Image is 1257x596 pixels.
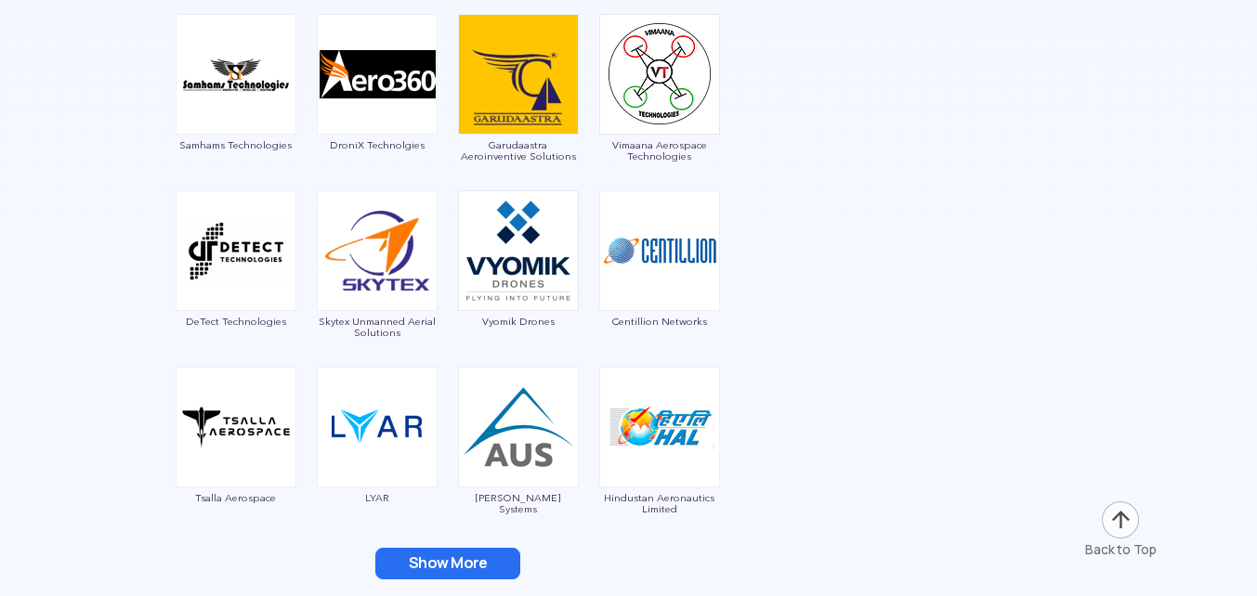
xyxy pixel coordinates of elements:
img: ic_skytex.png [317,190,438,311]
span: DeTect Technologies [175,316,297,327]
a: DroniX Technolgies [316,65,439,150]
img: img_lyar.png [317,367,438,487]
span: Vimaana Aerospace Technologies [598,139,721,162]
span: Samhams Technologies [175,139,297,150]
span: Hindustan Aeronautics Limited [598,492,721,514]
a: Hindustan Aeronautics Limited [598,418,721,514]
img: ic_arrow-up.png [1100,499,1141,540]
span: Tsalla Aerospace [175,492,297,503]
span: Garudaastra Aeroinventive Solutions [457,139,580,162]
img: ic_vimana-1.png [599,14,720,135]
img: ic_tsalla.png [176,367,296,487]
button: Show More [375,548,520,579]
img: ic_hindustanaeronautics.png [599,367,720,487]
a: LYAR [316,418,439,503]
img: ic_garudaastra.png [458,14,579,135]
a: Centillion Networks [598,241,721,327]
a: Skytex Unmanned Aerial Solutions [316,241,439,338]
span: Vyomik Drones [457,316,580,327]
div: Back to Top [1085,540,1157,559]
span: Centillion Networks [598,316,721,327]
a: Samhams Technologies [175,65,297,150]
img: ic_detect.png [176,190,296,311]
span: LYAR [316,492,439,503]
span: Skytex Unmanned Aerial Solutions [316,316,439,338]
img: ic_vyomik.png [458,190,579,311]
a: Tsalla Aerospace [175,418,297,503]
a: [PERSON_NAME] Systems [457,418,580,514]
img: ic_samhams.png [176,14,296,135]
a: Vyomik Drones [457,241,580,327]
img: ic_aero360.png [317,14,438,135]
img: ic_aarav.png [458,367,579,487]
a: DeTect Technologies [175,241,297,327]
span: DroniX Technolgies [316,139,439,150]
span: [PERSON_NAME] Systems [457,492,580,514]
a: Garudaastra Aeroinventive Solutions [457,65,580,162]
img: ic_centillion.png [599,190,720,311]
